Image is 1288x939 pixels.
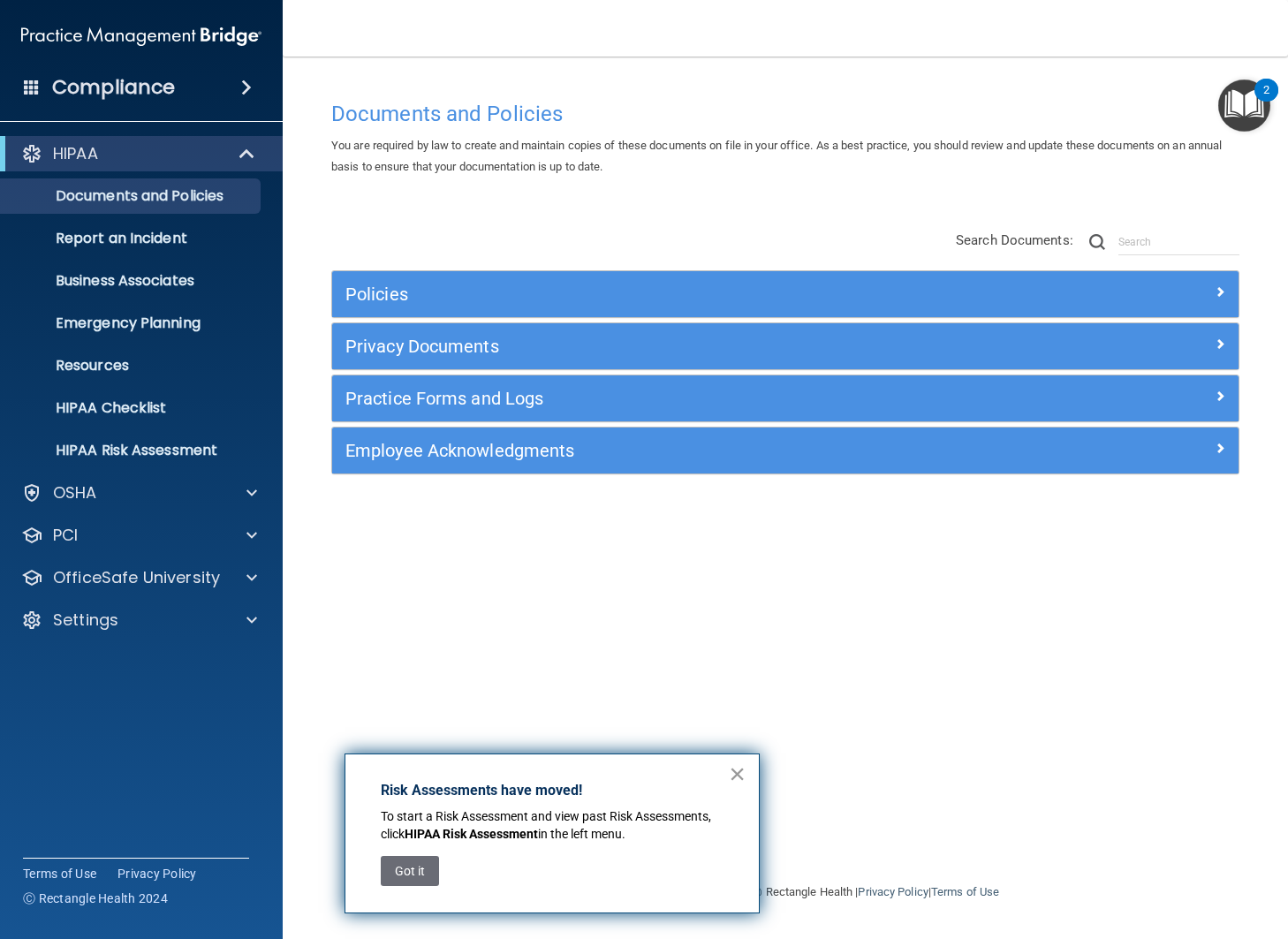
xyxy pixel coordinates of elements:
h5: Privacy Documents [345,337,999,356]
img: ic-search.3b580494.png [1089,234,1105,250]
p: OfficeSafe University [53,567,220,588]
a: Terms of Use [931,885,999,898]
p: Documents and Policies [11,187,253,205]
h4: Compliance [52,75,175,100]
p: Business Associates [11,272,253,290]
a: Terms of Use [23,865,96,882]
h5: Policies [345,284,999,304]
button: Open Resource Center, 2 new notifications [1218,80,1270,132]
p: HIPAA Checklist [11,399,253,417]
p: OSHA [53,482,97,504]
h4: Documents and Policies [331,102,1239,125]
a: Privacy Policy [858,885,928,898]
p: Settings [53,610,118,631]
button: Close [729,760,746,788]
img: PMB logo [21,19,261,54]
span: You are required by law to create and maintain copies of these documents on file in your office. ... [331,139,1222,173]
p: HIPAA Risk Assessment [11,442,253,459]
p: Emergency Planning [11,314,253,332]
span: Ⓒ Rectangle Health 2024 [23,890,168,907]
h5: Practice Forms and Logs [345,389,999,408]
span: To start a Risk Assessment and view past Risk Assessments, click [381,809,714,841]
strong: Risk Assessments have moved! [381,782,582,799]
div: 2 [1263,90,1269,113]
p: HIPAA [53,143,98,164]
iframe: Drift Widget Chat Controller [982,814,1267,884]
div: Copyright © All rights reserved 2025 @ Rectangle Health | | [463,864,1108,920]
p: Report an Incident [11,230,253,247]
strong: HIPAA Risk Assessment [405,827,538,841]
a: Privacy Policy [117,865,197,882]
p: Resources [11,357,253,375]
button: Got it [381,856,439,886]
p: PCI [53,525,78,546]
h5: Employee Acknowledgments [345,441,999,460]
span: Search Documents: [956,232,1073,248]
input: Search [1118,229,1239,255]
span: in the left menu. [538,827,625,841]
